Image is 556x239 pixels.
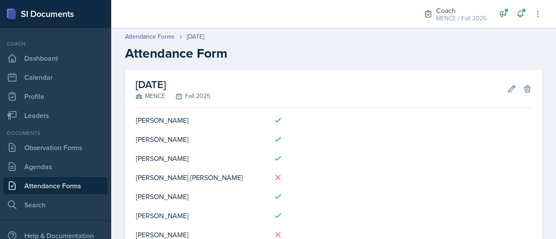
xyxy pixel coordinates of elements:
a: Search [3,196,108,213]
h2: [DATE] [136,77,210,92]
td: [PERSON_NAME] [136,149,267,168]
div: MENCE Fall 2025 [136,92,210,101]
a: Attendance Forms [125,32,175,41]
td: [PERSON_NAME] [136,130,267,149]
td: [PERSON_NAME] [136,187,267,206]
td: [PERSON_NAME] [PERSON_NAME] [136,168,267,187]
td: [PERSON_NAME] [136,111,267,130]
div: Documents [3,129,108,137]
a: Agendas [3,158,108,175]
a: Profile [3,88,108,105]
h2: Attendance Form [125,46,542,61]
td: [PERSON_NAME] [136,206,267,225]
a: Calendar [3,69,108,86]
a: Observation Forms [3,139,108,156]
div: Coach [436,5,486,16]
div: Coach [3,40,108,48]
a: Leaders [3,107,108,124]
div: MENCE / Fall 2025 [436,14,486,23]
a: Dashboard [3,49,108,67]
a: Attendance Forms [3,177,108,194]
div: [DATE] [187,32,204,41]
